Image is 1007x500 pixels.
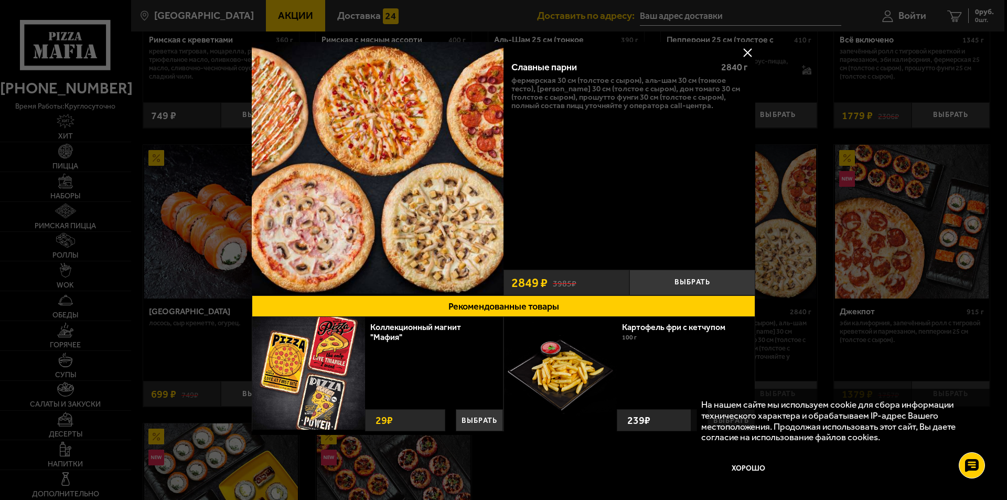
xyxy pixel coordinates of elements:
[701,453,796,484] button: Хорошо
[625,410,653,431] strong: 239 ₽
[373,410,395,431] strong: 29 ₽
[456,409,503,431] button: Выбрать
[622,334,637,341] span: 100 г
[252,42,504,294] img: Славные парни
[701,399,976,443] p: На нашем сайте мы используем cookie для сбора информации технического характера и обрабатываем IP...
[629,270,755,295] button: Выбрать
[622,322,736,332] a: Картофель фри с кетчупом
[511,276,548,289] span: 2849 ₽
[721,61,747,73] span: 2840 г
[511,76,747,110] p: Фермерская 30 см (толстое с сыром), Аль-Шам 30 см (тонкое тесто), [PERSON_NAME] 30 см (толстое с ...
[252,42,504,295] a: Славные парни
[511,62,712,73] div: Славные парни
[252,295,755,317] button: Рекомендованные товары
[370,322,461,342] a: Коллекционный магнит "Мафия"
[553,277,576,288] s: 3985 ₽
